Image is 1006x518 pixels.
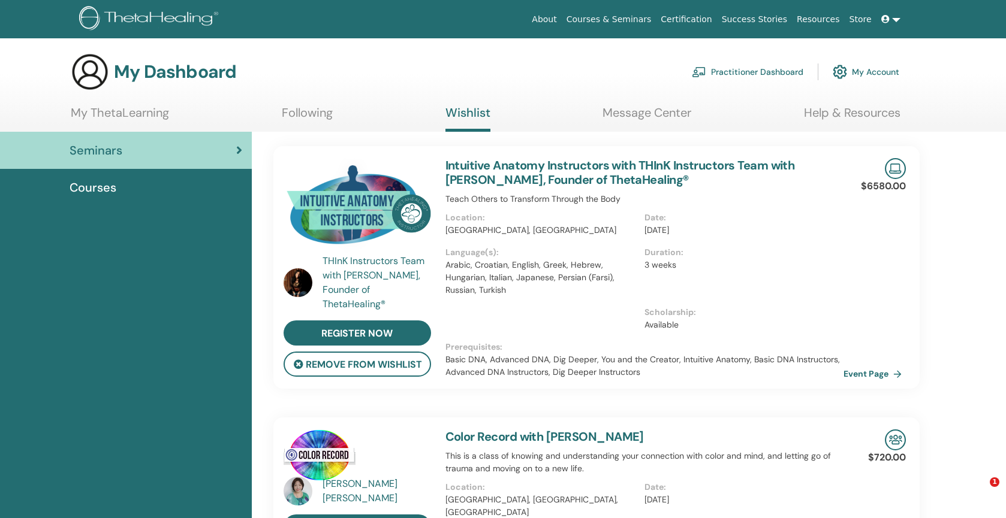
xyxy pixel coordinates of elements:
p: Language(s) : [445,246,637,259]
span: Courses [70,178,116,196]
a: Intuitive Anatomy Instructors with THInK Instructors Team with [PERSON_NAME], Founder of ThetaHea... [445,157,795,187]
p: Duration : [644,246,836,259]
img: Live Online Seminar [885,158,906,179]
p: 3 weeks [644,259,836,271]
h3: My Dashboard [114,61,236,83]
p: Teach Others to Transform Through the Body [445,193,844,205]
a: Wishlist [445,105,490,132]
span: Seminars [70,141,122,159]
a: register now [284,320,431,346]
p: Date : [644,211,836,224]
img: Intuitive Anatomy Instructors [284,158,431,258]
a: Help & Resources [804,105,900,129]
img: logo.png [79,6,222,33]
img: In-Person Seminar [885,429,906,450]
img: generic-user-icon.jpg [71,53,109,91]
img: default.jpg [284,477,312,505]
p: Scholarship : [644,306,836,319]
a: [PERSON_NAME] [PERSON_NAME] [323,477,433,505]
a: Practitioner Dashboard [692,59,803,85]
p: [DATE] [644,224,836,237]
a: Event Page [844,365,906,383]
a: My Account [833,59,899,85]
a: THInK Instructors Team with [PERSON_NAME], Founder of ThetaHealing® [323,254,433,311]
p: [GEOGRAPHIC_DATA], [GEOGRAPHIC_DATA] [445,224,637,237]
span: 1 [990,477,999,487]
button: remove from wishlist [284,352,431,377]
img: chalkboard-teacher.svg [692,66,706,77]
p: Location : [445,211,637,224]
p: Basic DNA, Advanced DNA, Dig Deeper, You and the Creator, Intuitive Anatomy, Basic DNA Instructor... [445,353,844,378]
p: Prerequisites : [445,341,844,353]
a: Color Record with [PERSON_NAME] [445,429,644,444]
a: Message Center [603,105,691,129]
p: This is a class of knowing and understanding your connection with color and mind, and letting go ... [445,450,844,475]
p: [DATE] [644,493,836,506]
span: register now [321,327,393,340]
a: About [527,8,561,31]
a: My ThetaLearning [71,105,169,129]
iframe: Intercom live chat [965,477,994,506]
img: cog.svg [833,62,847,82]
p: Date : [644,481,836,493]
img: default.jpg [284,268,312,297]
p: Arabic, Croatian, English, Greek, Hebrew, Hungarian, Italian, Japanese, Persian (Farsi), Russian,... [445,259,637,296]
a: Store [845,8,877,31]
img: Color Record [284,429,356,480]
p: $720.00 [868,450,906,465]
p: $6580.00 [861,179,906,193]
p: Location : [445,481,637,493]
a: Courses & Seminars [562,8,656,31]
a: Following [282,105,333,129]
a: Resources [792,8,845,31]
a: Success Stories [717,8,792,31]
a: Certification [656,8,716,31]
p: Available [644,319,836,331]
